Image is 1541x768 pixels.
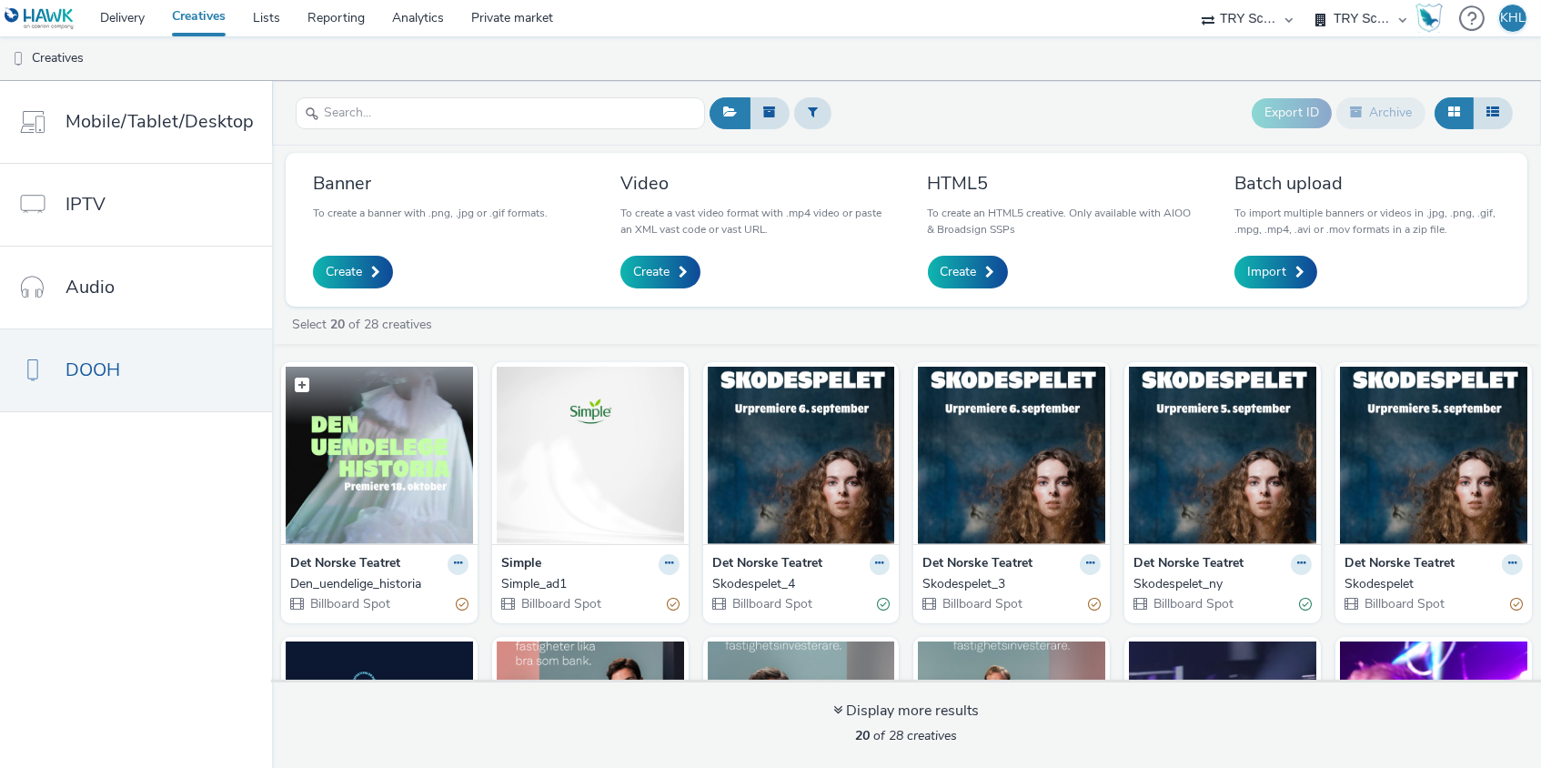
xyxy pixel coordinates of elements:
[326,263,362,281] span: Create
[501,575,672,593] div: Simple_ad1
[856,727,871,744] strong: 20
[290,575,468,593] a: Den_uendelige_historia
[1473,97,1513,128] button: Table
[501,575,680,593] a: Simple_ad1
[65,108,254,135] span: Mobile/Tablet/Desktop
[1152,595,1234,612] span: Billboard Spot
[308,595,390,612] span: Billboard Spot
[501,554,541,575] strong: Simple
[1415,4,1450,33] a: Hawk Academy
[9,50,27,68] img: dooh
[1234,205,1500,237] p: To import multiple banners or videos in .jpg, .png, .gif, .mpg, .mp4, .avi or .mov formats in a z...
[1088,595,1101,614] div: Partially valid
[1340,367,1527,544] img: Skodespelet visual
[290,575,461,593] div: Den_uendelige_historia
[330,316,345,333] strong: 20
[712,575,891,593] a: Skodespelet_4
[918,367,1105,544] img: Skodespelet_3 visual
[712,575,883,593] div: Skodespelet_4
[922,575,1101,593] a: Skodespelet_3
[1234,256,1317,288] a: Import
[1345,554,1455,575] strong: Det Norske Teatret
[667,595,680,614] div: Partially valid
[1345,575,1523,593] a: Skodespelet
[633,263,670,281] span: Create
[1500,5,1526,32] div: KHL
[1435,97,1474,128] button: Grid
[928,205,1194,237] p: To create an HTML5 creative. Only available with AIOO & Broadsign SSPs
[1133,575,1304,593] div: Skodespelet_ny
[941,263,977,281] span: Create
[1133,575,1312,593] a: Skodespelet_ny
[708,367,895,544] img: Skodespelet_4 visual
[620,256,700,288] a: Create
[1299,595,1312,614] div: Valid
[928,256,1008,288] a: Create
[922,554,1032,575] strong: Det Norske Teatret
[286,367,473,544] img: Den_uendelige_historia visual
[313,205,548,221] p: To create a banner with .png, .jpg or .gif formats.
[1363,595,1445,612] span: Billboard Spot
[65,191,106,217] span: IPTV
[5,7,75,30] img: undefined Logo
[1510,595,1523,614] div: Partially valid
[928,171,1194,196] h3: HTML5
[313,256,393,288] a: Create
[519,595,601,612] span: Billboard Spot
[1415,4,1443,33] img: Hawk Academy
[65,274,115,300] span: Audio
[497,367,684,544] img: Simple_ad1 visual
[1129,367,1316,544] img: Skodespelet_ny visual
[65,357,120,383] span: DOOH
[290,316,439,333] a: Select of 28 creatives
[941,595,1022,612] span: Billboard Spot
[834,701,980,722] div: Display more results
[456,595,468,614] div: Partially valid
[712,554,822,575] strong: Det Norske Teatret
[1252,98,1332,127] button: Export ID
[290,554,400,575] strong: Det Norske Teatret
[313,171,548,196] h3: Banner
[1133,554,1244,575] strong: Det Norske Teatret
[922,575,1093,593] div: Skodespelet_3
[620,171,886,196] h3: Video
[620,205,886,237] p: To create a vast video format with .mp4 video or paste an XML vast code or vast URL.
[730,595,812,612] span: Billboard Spot
[296,97,705,129] input: Search...
[877,595,890,614] div: Valid
[856,727,958,744] span: of 28 creatives
[1336,97,1425,128] button: Archive
[1234,171,1500,196] h3: Batch upload
[1247,263,1286,281] span: Import
[1345,575,1516,593] div: Skodespelet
